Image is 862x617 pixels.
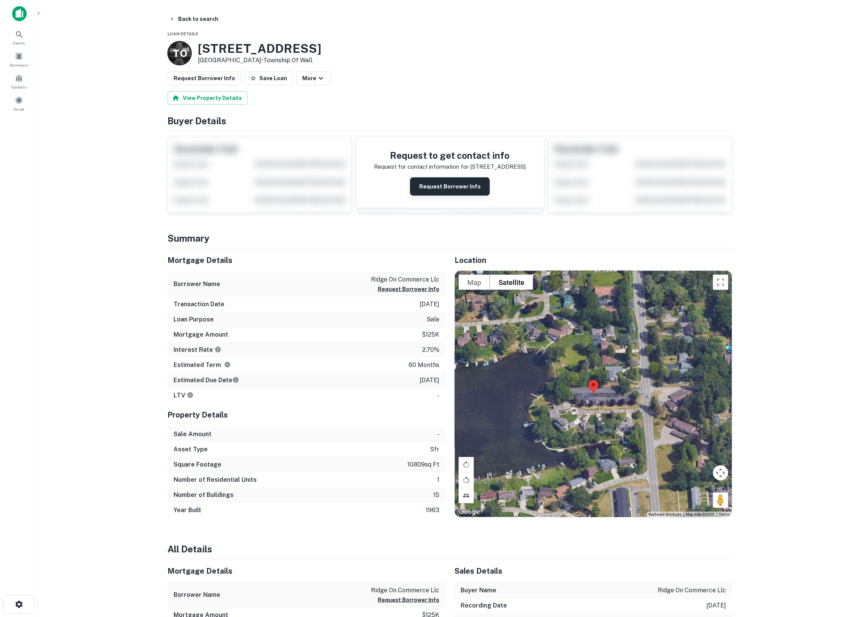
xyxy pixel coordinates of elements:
[167,542,733,556] h4: All Details
[433,490,439,500] p: 15
[371,586,439,595] p: ridge on commerce llc
[378,285,439,294] button: Request Borrower Info
[2,49,36,70] a: Borrowers
[459,457,474,472] button: Rotate map clockwise
[11,84,27,90] span: Contacts
[198,41,321,56] h3: [STREET_ADDRESS]
[174,590,220,600] h6: Borrower Name
[437,430,439,439] p: -
[174,506,201,515] h6: Year Built
[174,330,228,339] h6: Mortgage Amount
[455,565,733,577] h5: Sales Details
[173,46,186,61] p: T O
[374,162,469,171] p: Request for contact information for
[420,300,439,309] p: [DATE]
[461,586,496,595] h6: Buyer Name
[713,465,728,481] button: Map camera controls
[374,149,526,162] h4: Request to get contact info
[187,392,194,399] svg: LTVs displayed on the website are for informational purposes only and may be reported incorrectly...
[686,512,715,516] span: Map data ©2025
[174,445,208,454] h6: Asset Type
[167,32,198,36] span: Loan Details
[2,27,36,47] a: Search
[371,275,439,284] p: ridge on commerce llc
[490,275,533,290] button: Show satellite imagery
[174,345,221,354] h6: Interest Rate
[174,460,221,469] h6: Square Footage
[174,280,220,289] h6: Borrower Name
[459,488,474,503] button: Tilt map
[426,506,439,515] p: 1963
[470,162,526,171] p: [STREET_ADDRESS]
[2,93,36,114] a: Saved
[409,361,439,370] p: 60 months
[426,315,439,324] p: sale
[437,391,439,400] p: -
[244,71,293,85] button: Save Loan
[719,512,730,516] a: Terms
[407,460,439,469] p: 10809 sq ft
[174,430,212,439] h6: Sale Amount
[167,114,733,128] h4: Buyer Details
[167,41,192,65] a: T O
[422,345,439,354] p: 2.70%
[410,177,490,196] button: Request Borrower Info
[2,71,36,92] a: Contacts
[167,255,445,266] h5: Mortgage Details
[455,255,733,266] h5: Location
[174,315,214,324] h6: Loan Purpose
[713,493,728,508] button: Drag Pegman onto the map to open Street View
[174,490,234,500] h6: Number of Buildings
[174,376,239,385] h6: Estimated Due Date
[296,71,332,85] button: More
[215,346,221,353] svg: The interest rates displayed on the website are for informational purposes only and may be report...
[459,275,490,290] button: Show street map
[457,507,482,517] img: Google
[166,12,221,26] button: Back to search
[174,361,231,370] h6: Estimated Term
[224,361,231,368] svg: Term is based on a standard schedule for this type of loan.
[378,595,439,604] button: Request Borrower Info
[420,376,439,385] p: [DATE]
[167,409,445,421] h5: Property Details
[461,601,507,610] h6: Recording Date
[167,71,241,85] button: Request Borrower Info
[13,40,25,46] span: Search
[457,507,482,517] a: Open this area in Google Maps (opens a new window)
[437,475,439,484] p: 1
[14,106,25,112] span: Saved
[167,231,733,245] h4: Summary
[263,57,313,64] a: Township Of Wall
[174,300,224,309] h6: Transaction Date
[174,391,194,400] h6: LTV
[198,56,321,65] p: [GEOGRAPHIC_DATA] •
[658,586,726,595] p: ridge on commerce llc
[12,6,27,21] img: capitalize-icon.png
[10,62,28,68] span: Borrowers
[459,473,474,488] button: Rotate map counterclockwise
[167,91,248,105] button: View Property Details
[713,275,728,290] button: Toggle fullscreen view
[707,601,726,610] p: [DATE]
[174,475,257,484] h6: Number of Residential Units
[824,532,862,568] iframe: Chat Widget
[232,377,239,383] svg: Estimate is based on a standard schedule for this type of loan.
[167,565,445,577] h5: Mortgage Details
[430,445,439,454] p: sfr
[422,330,439,339] p: $125k
[649,512,682,517] button: Keyboard shortcuts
